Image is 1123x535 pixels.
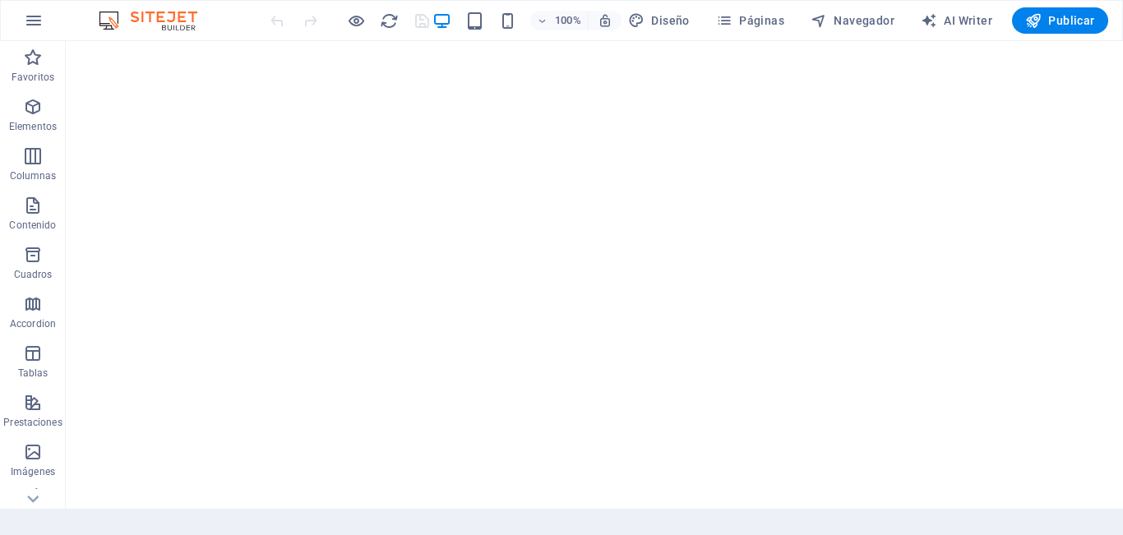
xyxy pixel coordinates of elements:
button: Navegador [804,7,901,34]
i: Al redimensionar, ajustar el nivel de zoom automáticamente para ajustarse al dispositivo elegido. [598,13,612,28]
button: AI Writer [914,7,999,34]
p: Imágenes [11,465,55,478]
div: Diseño (Ctrl+Alt+Y) [622,7,696,34]
button: Diseño [622,7,696,34]
span: Diseño [628,12,690,29]
span: Publicar [1025,12,1095,29]
p: Contenido [9,219,56,232]
button: 100% [530,11,589,30]
p: Elementos [9,120,57,133]
button: Haz clic para salir del modo de previsualización y seguir editando [346,11,366,30]
i: Volver a cargar página [380,12,399,30]
button: reload [379,11,399,30]
span: Páginas [716,12,784,29]
p: Cuadros [14,268,53,281]
p: Columnas [10,169,57,182]
button: Páginas [709,7,791,34]
p: Tablas [18,367,49,380]
h6: 100% [555,11,581,30]
button: Publicar [1012,7,1108,34]
img: Editor Logo [95,11,218,30]
p: Favoritos [12,71,54,84]
span: AI Writer [921,12,992,29]
span: Navegador [811,12,894,29]
p: Accordion [10,317,56,330]
p: Prestaciones [3,416,62,429]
